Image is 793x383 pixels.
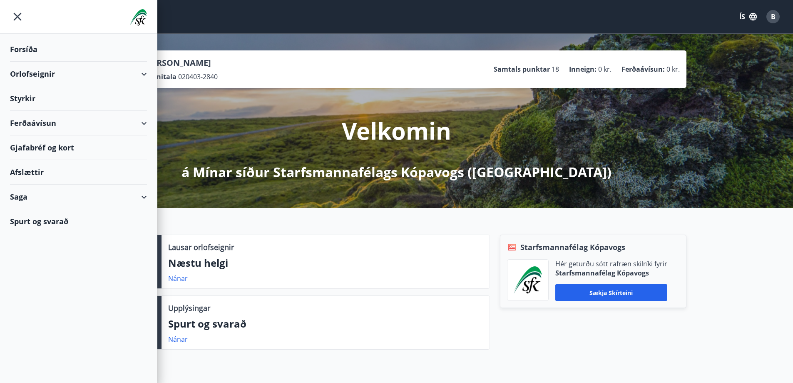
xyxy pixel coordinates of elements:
div: Spurt og svarað [10,209,147,233]
p: Starfsmannafélag Kópavogs [555,268,667,278]
a: Nánar [168,335,188,344]
button: Sækja skírteini [555,284,667,301]
p: [PERSON_NAME] [144,57,218,69]
button: menu [10,9,25,24]
p: Hér geturðu sótt rafræn skilríki fyrir [555,259,667,268]
span: Starfsmannafélag Kópavogs [520,242,625,253]
p: Spurt og svarað [168,317,483,331]
p: Velkomin [342,115,451,146]
div: Styrkir [10,86,147,111]
span: 0 kr. [666,65,680,74]
div: Forsíða [10,37,147,62]
p: Lausar orlofseignir [168,242,234,253]
p: Upplýsingar [168,303,210,313]
p: Næstu helgi [168,256,483,270]
p: Ferðaávísun : [621,65,665,74]
span: 18 [552,65,559,74]
div: Saga [10,185,147,209]
img: x5MjQkxwhnYn6YREZUTEa9Q4KsBUeQdWGts9Dj4O.png [514,266,542,294]
div: Afslættir [10,160,147,185]
div: Ferðaávísun [10,111,147,135]
img: union_logo [130,9,147,26]
span: 020403-2840 [178,72,218,81]
div: Gjafabréf og kort [10,135,147,160]
a: Nánar [168,274,188,283]
p: Inneign : [569,65,597,74]
p: Kennitala [144,72,176,81]
button: B [763,7,783,27]
p: Samtals punktar [494,65,550,74]
p: á Mínar síður Starfsmannafélags Kópavogs ([GEOGRAPHIC_DATA]) [181,163,612,181]
span: 0 kr. [598,65,612,74]
button: ÍS [735,9,761,24]
div: Orlofseignir [10,62,147,86]
span: B [771,12,776,21]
